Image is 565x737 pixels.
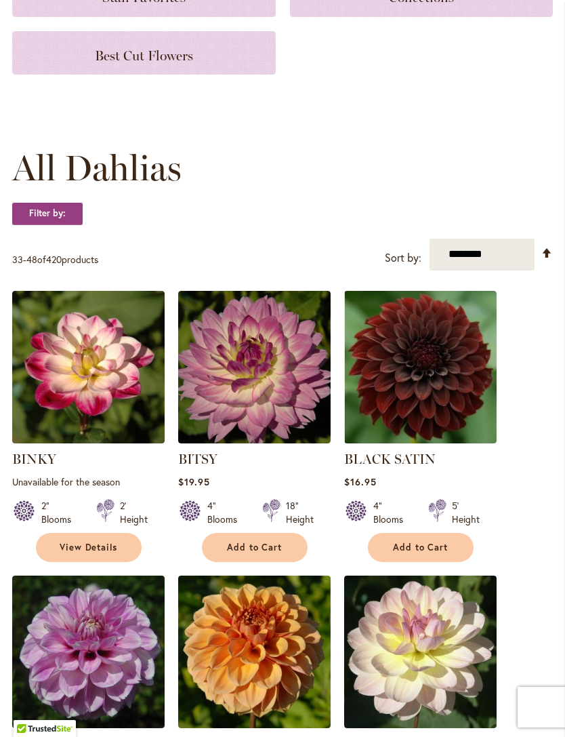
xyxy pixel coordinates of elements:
[178,475,210,488] span: $19.95
[26,253,37,266] span: 48
[12,576,165,728] img: BLACKBERRY ICE
[12,148,182,188] span: All Dahlias
[12,718,165,731] a: BLACKBERRY ICE
[178,576,331,728] img: Blah Blah Blah
[368,533,474,562] button: Add to Cart
[12,451,56,467] a: BINKY
[120,499,148,526] div: 2' Height
[178,433,331,446] a: BITSY
[36,533,142,562] a: View Details
[12,253,23,266] span: 33
[10,689,48,727] iframe: Launch Accessibility Center
[41,499,80,526] div: 2" Blooms
[12,433,165,446] a: BINKY
[178,451,217,467] a: BITSY
[12,291,165,443] img: BINKY
[12,475,165,488] p: Unavailable for the season
[227,542,282,553] span: Add to Cart
[12,202,83,225] strong: Filter by:
[12,249,98,271] p: - of products
[373,499,412,526] div: 4" Blooms
[178,718,331,731] a: Blah Blah Blah
[344,718,497,731] a: BLISS
[452,499,480,526] div: 5' Height
[393,542,448,553] span: Add to Cart
[344,576,497,728] img: BLISS
[46,253,62,266] span: 420
[12,31,276,75] a: Best Cut Flowers
[344,433,497,446] a: BLACK SATIN
[60,542,118,553] span: View Details
[95,47,193,64] span: Best Cut Flowers
[286,499,314,526] div: 18" Height
[344,451,436,467] a: BLACK SATIN
[202,533,308,562] button: Add to Cart
[178,291,331,443] img: BITSY
[385,245,421,271] label: Sort by:
[207,499,246,526] div: 4" Blooms
[344,475,377,488] span: $16.95
[344,291,497,443] img: BLACK SATIN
